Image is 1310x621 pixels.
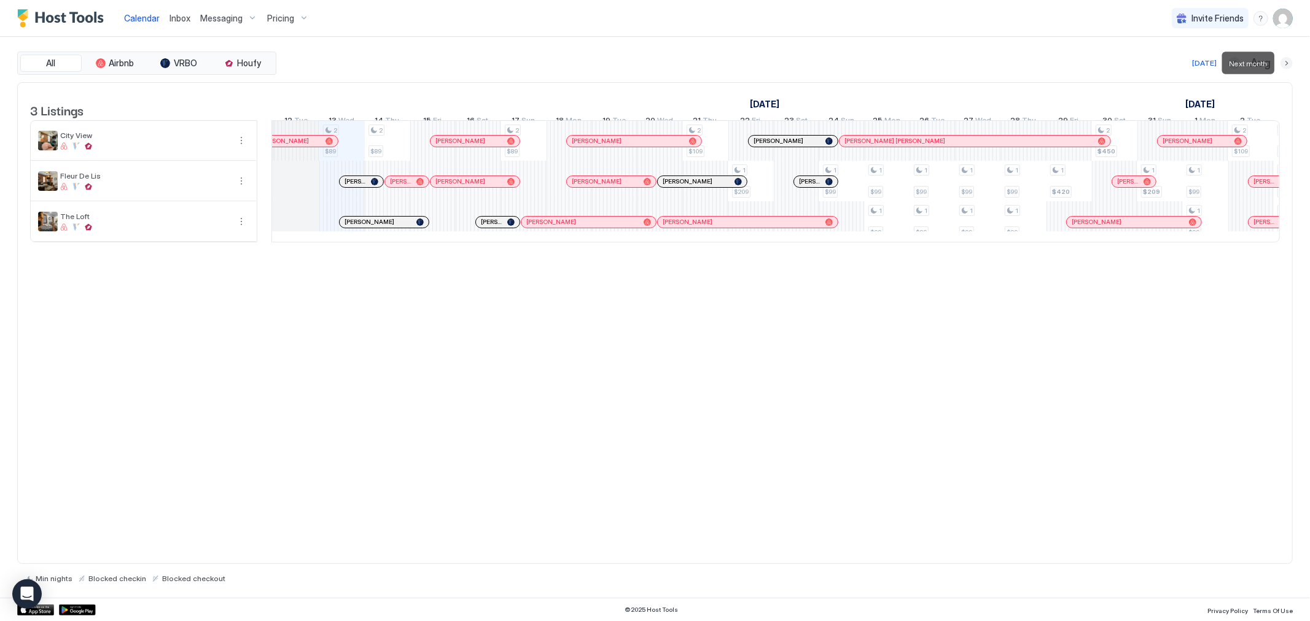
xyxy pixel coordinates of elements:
[435,177,485,185] span: [PERSON_NAME]
[84,55,146,72] button: Airbnb
[174,58,197,69] span: VRBO
[1230,60,1268,69] span: Next month
[464,113,492,131] a: August 16, 2025
[124,12,160,25] a: Calendar
[333,126,337,134] span: 2
[423,115,431,128] span: 15
[825,188,836,196] span: $99
[572,177,622,185] span: [PERSON_NAME]
[1117,177,1139,185] span: [PERSON_NAME]
[916,188,927,196] span: $99
[964,115,974,128] span: 27
[17,604,54,615] a: App Store
[1010,115,1020,128] span: 28
[467,115,475,128] span: 16
[372,113,402,131] a: August 14, 2025
[688,147,703,155] span: $109
[1241,115,1246,128] span: 2
[1007,228,1018,236] span: $99
[345,218,394,226] span: [PERSON_NAME]
[17,9,109,28] a: Host Tools Logo
[234,174,249,188] button: More options
[1253,607,1293,614] span: Terms Of Use
[961,188,972,196] span: $99
[553,113,585,131] a: August 18, 2025
[781,113,811,131] a: August 23, 2025
[870,228,881,236] span: $99
[1188,188,1199,196] span: $99
[924,166,927,174] span: 1
[60,131,229,140] span: City View
[870,113,904,131] a: August 25, 2025
[88,574,146,583] span: Blocked checkin
[59,604,96,615] a: Google Play Store
[1188,228,1199,236] span: $99
[148,55,209,72] button: VRBO
[234,133,249,148] div: menu
[970,166,973,174] span: 1
[1056,113,1082,131] a: August 29, 2025
[1234,147,1248,155] span: $109
[663,177,712,185] span: [PERSON_NAME]
[512,115,520,128] span: 17
[1152,166,1155,174] span: 1
[734,188,749,196] span: $209
[124,13,160,23] span: Calendar
[693,115,701,128] span: 21
[1273,9,1293,28] div: User profile
[1281,57,1293,69] button: Next month
[646,115,656,128] span: 20
[885,115,901,128] span: Mon
[1242,126,1246,134] span: 2
[754,137,803,145] span: [PERSON_NAME]
[515,126,519,134] span: 2
[1102,115,1112,128] span: 30
[338,115,354,128] span: Wed
[170,12,190,25] a: Inbox
[976,115,992,128] span: Wed
[917,113,948,131] a: August 26, 2025
[612,115,626,128] span: Tue
[267,13,294,24] span: Pricing
[924,207,927,215] span: 1
[1158,115,1171,128] span: Sun
[1238,113,1264,131] a: September 2, 2025
[1099,113,1129,131] a: August 30, 2025
[170,13,190,23] span: Inbox
[1247,115,1261,128] span: Tue
[294,115,308,128] span: Tue
[12,579,42,609] div: Open Intercom Messenger
[325,147,336,155] span: $89
[435,137,485,145] span: [PERSON_NAME]
[477,115,489,128] span: Sat
[916,228,927,236] span: $99
[747,95,782,113] a: August 1, 2025
[1197,207,1200,215] span: 1
[1253,11,1268,26] div: menu
[828,115,839,128] span: 24
[1207,603,1248,616] a: Privacy Policy
[932,115,945,128] span: Tue
[572,137,622,145] span: [PERSON_NAME]
[38,131,58,150] div: listing image
[1207,607,1248,614] span: Privacy Policy
[1191,113,1218,131] a: September 1, 2025
[1052,188,1070,196] span: $420
[873,115,883,128] span: 25
[1070,115,1079,128] span: Fri
[212,55,273,72] button: Houfy
[658,115,674,128] span: Wed
[625,606,679,614] span: © 2025 Host Tools
[345,177,366,185] span: [PERSON_NAME]
[234,133,249,148] button: More options
[1195,115,1198,128] span: 1
[385,115,399,128] span: Thu
[375,115,383,128] span: 14
[60,171,229,180] span: Fleur De Lis
[799,177,821,185] span: [PERSON_NAME]
[370,147,381,155] span: $89
[481,218,502,226] span: [PERSON_NAME]
[433,115,442,128] span: Fri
